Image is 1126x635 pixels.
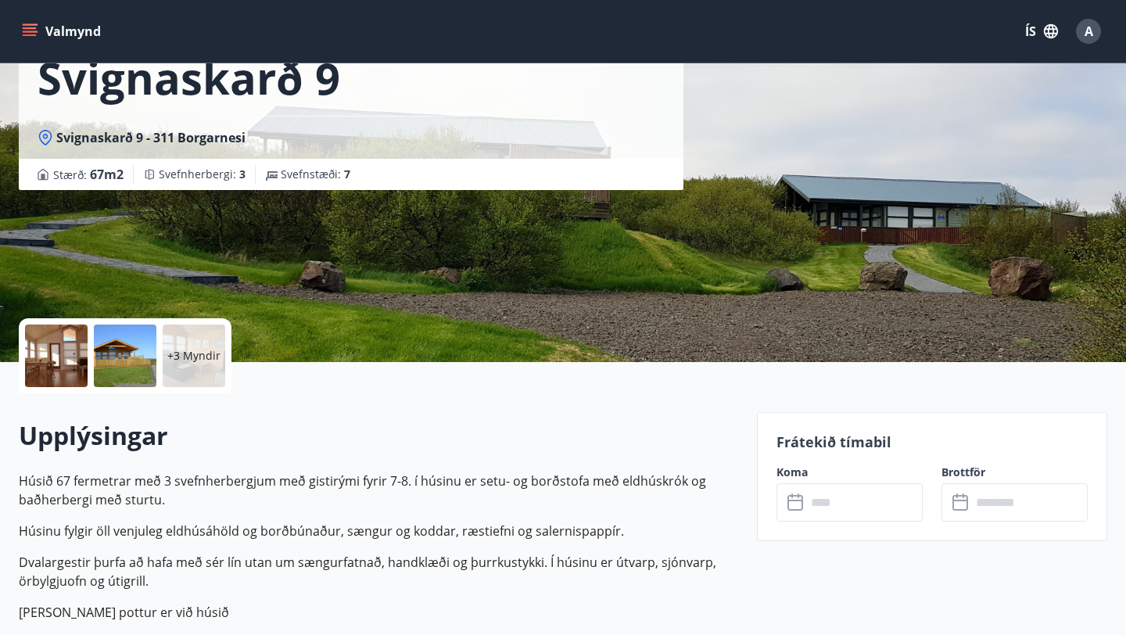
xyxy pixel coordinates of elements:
[1017,17,1067,45] button: ÍS
[19,603,738,622] p: [PERSON_NAME] pottur er við húsið
[344,167,350,181] span: 7
[19,522,738,540] p: Húsinu fylgir öll venjuleg eldhúsáhöld og borðbúnaður, sængur og koddar, ræstiefni og salernispap...
[1070,13,1107,50] button: A
[19,17,107,45] button: menu
[941,465,1088,480] label: Brottför
[19,553,738,590] p: Dvalargestir þurfa að hafa með sér lín utan um sængurfatnað, handklæði og þurrkustykki. Í húsinu ...
[776,465,923,480] label: Koma
[776,432,1088,452] p: Frátekið tímabil
[56,129,246,146] span: Svignaskarð 9 - 311 Borgarnesi
[19,418,738,453] h2: Upplýsingar
[167,348,221,364] p: +3 Myndir
[53,165,124,184] span: Stærð :
[281,167,350,182] span: Svefnstæði :
[90,166,124,183] span: 67 m2
[239,167,246,181] span: 3
[38,48,340,107] h1: Svignaskarð 9
[19,472,738,509] p: Húsið 67 fermetrar með 3 svefnherbergjum með gistirými fyrir 7-8. í húsinu er setu- og borðstofa ...
[1085,23,1093,40] span: A
[159,167,246,182] span: Svefnherbergi :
